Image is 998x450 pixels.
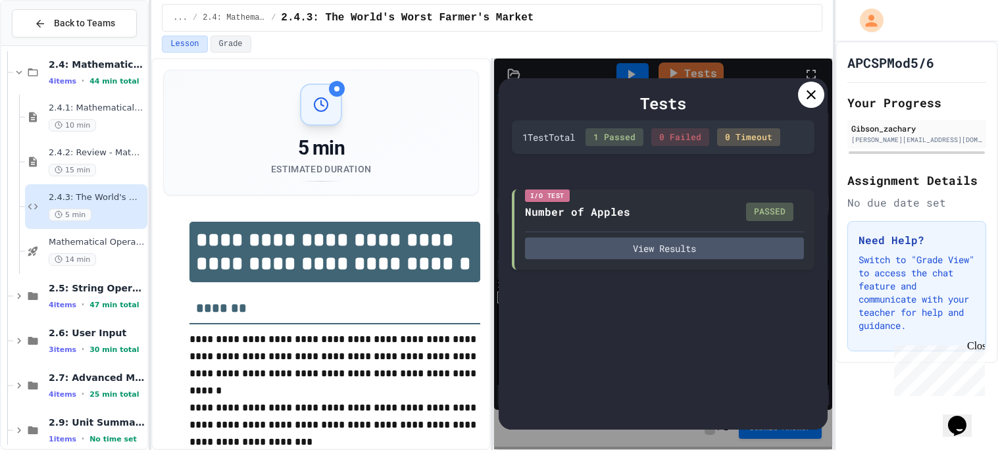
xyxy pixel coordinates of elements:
div: 0 Failed [651,128,709,147]
span: 2.4: Mathematical Operators [203,12,266,23]
span: 30 min total [89,345,139,354]
div: My Account [846,5,887,36]
h2: Your Progress [847,93,986,112]
button: View Results [525,238,804,259]
div: 0 Timeout [717,128,780,147]
button: Lesson [162,36,207,53]
span: Back to Teams [54,16,115,30]
span: • [82,389,84,399]
span: • [82,344,84,355]
div: 1 Test Total [522,130,575,144]
span: • [82,299,84,310]
span: 4 items [49,301,76,309]
span: / [193,12,197,23]
span: • [82,76,84,86]
span: 2.7: Advanced Math [49,372,145,384]
h2: Assignment Details [847,171,986,189]
div: I/O Test [525,189,570,202]
span: 44 min total [89,77,139,86]
span: 14 min [49,253,96,266]
span: • [82,434,84,444]
span: No time set [89,435,137,443]
span: 2.9: Unit Summary [49,416,145,428]
div: Tests [512,91,814,115]
span: 4 items [49,77,76,86]
span: 47 min total [89,301,139,309]
span: 1 items [49,435,76,443]
span: Mathematical Operators - Quiz [49,237,145,248]
span: 15 min [49,164,96,176]
span: / [271,12,276,23]
div: [PERSON_NAME][EMAIL_ADDRESS][DOMAIN_NAME] [851,135,982,145]
div: Gibson_zachary [851,122,982,134]
iframe: chat widget [889,340,985,396]
span: 2.6: User Input [49,327,145,339]
span: 25 min total [89,390,139,399]
div: Number of Apples [525,204,630,220]
span: 5 min [49,209,91,221]
span: ... [173,12,187,23]
div: No due date set [847,195,986,211]
h1: APCSPMod5/6 [847,53,934,72]
div: 5 min [271,136,371,160]
div: Estimated Duration [271,162,371,176]
span: 2.4.2: Review - Mathematical Operators [49,147,145,159]
iframe: chat widget [943,397,985,437]
span: 2.4: Mathematical Operators [49,59,145,70]
button: Grade [211,36,251,53]
span: 3 items [49,345,76,354]
span: 10 min [49,119,96,132]
div: Chat with us now!Close [5,5,91,84]
p: Switch to "Grade View" to access the chat feature and communicate with your teacher for help and ... [859,253,975,332]
div: PASSED [746,203,793,221]
span: 2.4.3: The World's Worst Farmer's Market [281,10,534,26]
h3: Need Help? [859,232,975,248]
div: 1 Passed [586,128,643,147]
span: 2.4.1: Mathematical Operators [49,103,145,114]
span: 2.5: String Operators [49,282,145,294]
span: 2.4.3: The World's Worst Farmer's Market [49,192,145,203]
span: 4 items [49,390,76,399]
